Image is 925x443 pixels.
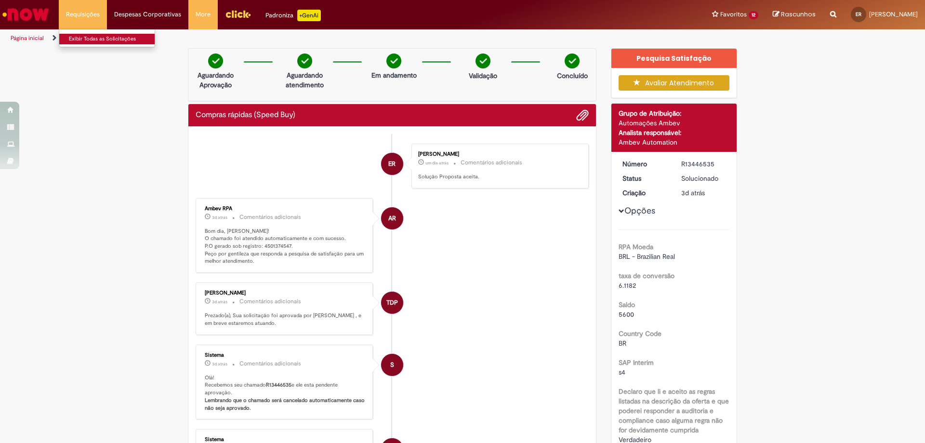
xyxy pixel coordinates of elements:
[418,173,579,181] p: Solução Proposta aceita.
[11,34,44,42] a: Página inicial
[212,361,227,367] span: 3d atrás
[425,160,449,166] span: um dia atrás
[265,10,321,21] div: Padroniza
[619,75,730,91] button: Avaliar Atendimento
[681,174,726,183] div: Solucionado
[619,271,674,280] b: taxa de conversão
[615,188,674,198] dt: Criação
[192,70,239,90] p: Aguardando Aprovação
[619,242,653,251] b: RPA Moeda
[388,152,396,175] span: ER
[773,10,816,19] a: Rascunhos
[418,151,579,157] div: [PERSON_NAME]
[381,292,403,314] div: Tiago Del Pintor Alves
[469,71,497,81] p: Validação
[425,160,449,166] time: 27/08/2025 10:32:35
[196,10,211,19] span: More
[1,5,51,24] img: ServiceNow
[681,188,705,197] span: 3d atrás
[619,387,729,434] b: Declaro que li e aceito as regras listadas na descrição da oferta e que poderei responder a audit...
[212,361,227,367] time: 26/08/2025 07:22:49
[476,54,490,68] img: check-circle-green.png
[619,108,730,118] div: Grupo de Atribuição:
[681,188,726,198] div: 26/08/2025 07:22:37
[59,34,165,44] a: Exibir Todas as Solicitações
[239,360,301,368] small: Comentários adicionais
[611,49,737,68] div: Pesquisa Satisfação
[749,11,758,19] span: 12
[114,10,181,19] span: Despesas Corporativas
[619,137,730,147] div: Ambev Automation
[205,290,365,296] div: [PERSON_NAME]
[297,54,312,68] img: check-circle-green.png
[225,7,251,21] img: click_logo_yellow_360x200.png
[212,215,227,220] time: 26/08/2025 10:28:44
[681,159,726,169] div: R13446535
[565,54,580,68] img: check-circle-green.png
[196,111,295,120] h2: Compras rápidas (Speed Buy) Histórico de tíquete
[781,10,816,19] span: Rascunhos
[381,207,403,229] div: Ambev RPA
[205,312,365,327] p: Prezado(a), Sua solicitação foi aprovada por [PERSON_NAME] , e em breve estaremos atuando.
[619,252,675,261] span: BRL - Brazilian Real
[390,353,394,376] span: S
[239,213,301,221] small: Comentários adicionais
[619,339,626,348] span: BR
[371,70,417,80] p: Em andamento
[205,206,365,212] div: Ambev RPA
[381,153,403,175] div: Emilly Caroline De Souza Da Rocha
[205,352,365,358] div: Sistema
[619,300,635,309] b: Saldo
[59,29,155,47] ul: Requisições
[386,54,401,68] img: check-circle-green.png
[615,159,674,169] dt: Número
[297,10,321,21] p: +GenAi
[66,10,100,19] span: Requisições
[205,437,365,443] div: Sistema
[461,159,522,167] small: Comentários adicionais
[281,70,328,90] p: Aguardando atendimento
[615,174,674,183] dt: Status
[869,10,918,18] span: [PERSON_NAME]
[619,118,730,128] div: Automações Ambev
[212,299,227,305] span: 3d atrás
[619,329,661,338] b: Country Code
[619,281,636,290] span: 6.1182
[205,374,365,412] p: Olá! Recebemos seu chamado e ele esta pendente aprovação.
[720,10,747,19] span: Favoritos
[619,310,634,319] span: 5600
[239,297,301,306] small: Comentários adicionais
[205,228,365,266] p: Bom dia, [PERSON_NAME]! O chamado foi atendido automaticamente e com sucesso. P.O gerado sob regi...
[619,128,730,137] div: Analista responsável:
[266,381,291,389] b: R13446535
[619,358,654,367] b: SAP Interim
[856,11,861,17] span: ER
[205,397,366,412] b: Lembrando que o chamado será cancelado automaticamente caso não seja aprovado.
[7,29,609,47] ul: Trilhas de página
[557,71,588,81] p: Concluído
[619,368,625,376] span: s4
[681,188,705,197] time: 26/08/2025 07:22:37
[381,354,403,376] div: System
[388,207,396,230] span: AR
[576,109,589,121] button: Adicionar anexos
[212,299,227,305] time: 26/08/2025 10:08:53
[212,215,227,220] span: 3d atrás
[208,54,223,68] img: check-circle-green.png
[386,291,398,314] span: TDP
